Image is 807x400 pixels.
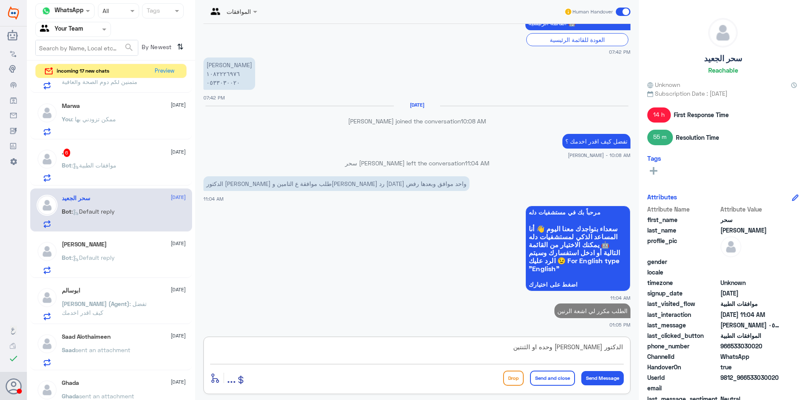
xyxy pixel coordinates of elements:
[674,110,729,119] span: First Response Time
[203,159,630,167] p: سحر [PERSON_NAME] left the conversation
[610,294,630,301] span: 11:04 AM
[647,236,719,256] span: profile_pic
[171,193,186,201] span: [DATE]
[394,102,440,108] h6: [DATE]
[720,352,781,361] span: 2
[647,257,719,266] span: gender
[647,154,661,162] h6: Tags
[62,333,111,340] h5: Saad Alothaimeen
[720,257,781,266] span: null
[62,241,107,248] h5: Abdullah Nassar
[647,321,719,329] span: last_message
[40,23,53,36] img: yourTeam.svg
[720,373,781,382] span: 9812_966533030020
[676,133,719,142] span: Resolution Time
[177,40,184,54] i: ⇅
[647,289,719,298] span: signup_date
[63,149,71,157] span: 6
[647,215,719,224] span: first_name
[647,310,719,319] span: last_interaction
[62,287,80,294] h5: ابوسالم
[40,5,53,17] img: whatsapp.png
[37,195,58,216] img: defaultAdmin.png
[720,205,781,214] span: Attribute Value
[171,148,186,156] span: [DATE]
[720,342,781,350] span: 966533030020
[75,346,130,353] span: sent an attachment
[62,392,79,400] span: Ghada
[647,342,719,350] span: phone_number
[720,310,781,319] span: 2025-10-05T08:04:02.1050891Z
[709,18,737,47] img: defaultAdmin.png
[124,41,134,55] button: search
[647,299,719,308] span: last_visited_flow
[8,353,18,363] i: check
[465,159,489,167] span: 11:04 AM
[71,208,115,215] span: : Default reply
[647,384,719,392] span: email
[568,152,630,159] span: [PERSON_NAME] - 10:08 AM
[529,281,627,288] span: اضغط على اختيارك
[461,118,486,125] span: 10:08 AM
[203,58,255,90] p: 4/10/2025, 7:42 PM
[647,373,719,382] span: UserId
[647,205,719,214] span: Attribute Name
[171,286,186,293] span: [DATE]
[526,33,628,46] div: العودة للقائمة الرئيسية
[609,321,630,328] span: 01:05 PM
[720,289,781,298] span: 2025-10-04T16:41:41.927Z
[37,287,58,308] img: defaultAdmin.png
[138,40,174,57] span: By Newest
[647,278,719,287] span: timezone
[62,346,75,353] span: Saad
[720,278,781,287] span: Unknown
[647,89,799,98] span: Subscription Date : [DATE]
[62,149,71,157] h5: .
[203,176,469,191] p: 5/10/2025, 11:04 AM
[203,95,225,100] span: 07:42 PM
[171,240,186,247] span: [DATE]
[720,299,781,308] span: موافقات الطبية
[62,69,148,85] span: : العفو , متمنين لكم دوم الصحة والعافية
[720,236,741,257] img: defaultAdmin.png
[151,64,178,78] button: Preview
[227,370,236,385] span: ...
[36,40,138,55] input: Search by Name, Local etc…
[572,8,613,16] span: Human Handover
[647,352,719,361] span: ChannelId
[124,42,134,52] span: search
[227,369,236,387] button: ...
[581,371,624,385] button: Send Message
[62,162,71,169] span: Bot
[704,54,742,63] h5: سحر الجعيد
[720,384,781,392] span: null
[708,66,738,74] h6: Reachable
[79,392,134,400] span: sent an attachment
[171,101,186,109] span: [DATE]
[647,107,671,123] span: 14 h
[62,208,71,215] span: Bot
[647,331,719,340] span: last_clicked_button
[37,149,58,170] img: defaultAdmin.png
[647,130,673,145] span: 55 m
[720,321,781,329] span: سحر فهد الجعيد ١٠٨٢٢٢٦٩٧٦ ٠٥٣٣٠٣٠٠٢٠
[647,363,719,371] span: HandoverOn
[57,67,109,75] span: incoming 17 new chats
[503,371,524,386] button: Drop
[562,134,630,149] p: 5/10/2025, 10:08 AM
[171,332,186,340] span: [DATE]
[529,225,627,272] span: سعداء بتواجدك معنا اليوم 👋 أنا المساعد الذكي لمستشفيات دله 🤖 يمكنك الاختيار من القائمة التالية أو...
[145,6,160,17] div: Tags
[203,196,224,201] span: 11:04 AM
[62,379,79,387] h5: Ghada
[720,226,781,235] span: الجعيد
[171,378,186,386] span: [DATE]
[62,195,90,202] h5: سحر الجعيد
[720,215,781,224] span: سحر
[530,371,575,386] button: Send and close
[37,241,58,262] img: defaultAdmin.png
[37,102,58,123] img: defaultAdmin.png
[609,48,630,55] span: 07:42 PM
[554,303,630,318] p: 5/10/2025, 1:05 PM
[720,363,781,371] span: true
